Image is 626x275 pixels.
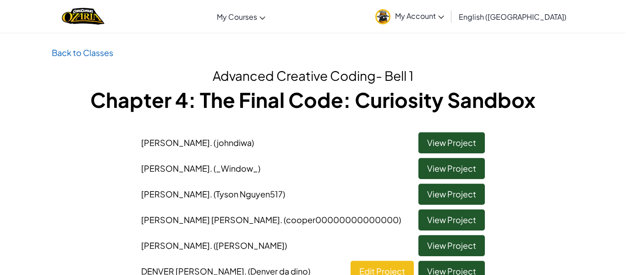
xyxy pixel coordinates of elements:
a: My Account [371,2,449,31]
span: [PERSON_NAME] [141,137,254,148]
img: avatar [375,9,390,24]
span: [PERSON_NAME] [141,189,285,199]
a: Ozaria by CodeCombat logo [62,7,104,26]
span: My Account [395,11,444,21]
span: My Courses [217,12,257,22]
a: Back to Classes [52,47,113,58]
h2: Advanced Creative Coding- Bell 1 [52,66,574,85]
span: . (Tyson Nguyen517) [210,189,285,199]
h1: Chapter 4: The Final Code: Curiosity Sandbox [52,85,574,114]
a: View Project [418,209,485,230]
span: . ([PERSON_NAME]) [210,240,287,251]
span: English ([GEOGRAPHIC_DATA]) [459,12,566,22]
span: [PERSON_NAME] [PERSON_NAME] [141,214,401,225]
span: . (cooper00000000000000) [280,214,401,225]
a: English ([GEOGRAPHIC_DATA]) [454,4,571,29]
a: View Project [418,132,485,153]
a: View Project [418,235,485,256]
a: View Project [418,184,485,205]
a: View Project [418,158,485,179]
span: . (johndiwa) [210,137,254,148]
span: . (_Window_) [210,163,260,174]
span: [PERSON_NAME] [141,240,287,251]
img: Home [62,7,104,26]
span: [PERSON_NAME] [141,163,260,174]
a: My Courses [212,4,270,29]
